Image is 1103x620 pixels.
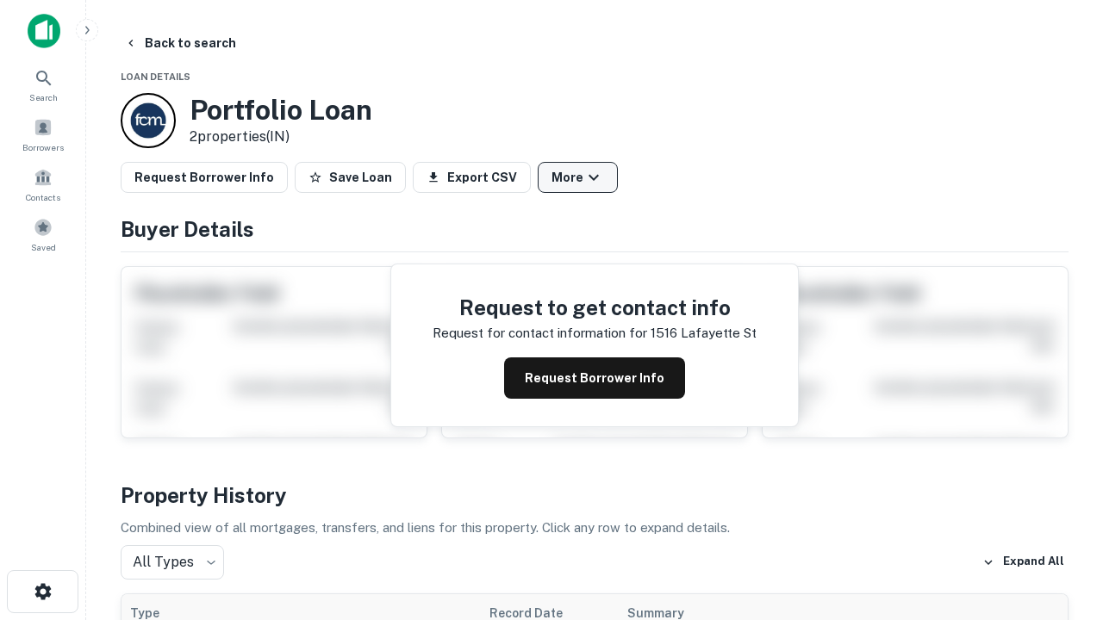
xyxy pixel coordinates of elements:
p: 2 properties (IN) [190,127,372,147]
button: Save Loan [295,162,406,193]
a: Saved [5,211,81,257]
div: All Types [121,545,224,580]
a: Contacts [5,161,81,208]
button: Request Borrower Info [504,357,685,399]
iframe: Chat Widget [1017,427,1103,510]
h4: Property History [121,480,1069,511]
button: Expand All [978,549,1069,575]
button: More [538,162,618,193]
span: Loan Details [121,71,190,82]
img: capitalize-icon.png [28,14,60,48]
button: Export CSV [413,162,531,193]
button: Back to search [117,28,243,59]
p: Combined view of all mortgages, transfers, and liens for this property. Click any row to expand d... [121,518,1069,538]
span: Search [29,90,58,104]
a: Search [5,61,81,108]
span: Saved [31,240,56,254]
h4: Request to get contact info [433,292,757,323]
p: Request for contact information for [433,323,647,344]
span: Borrowers [22,140,64,154]
p: 1516 lafayette st [651,323,757,344]
h3: Portfolio Loan [190,94,372,127]
h4: Buyer Details [121,214,1069,245]
a: Borrowers [5,111,81,158]
span: Contacts [26,190,60,204]
button: Request Borrower Info [121,162,288,193]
